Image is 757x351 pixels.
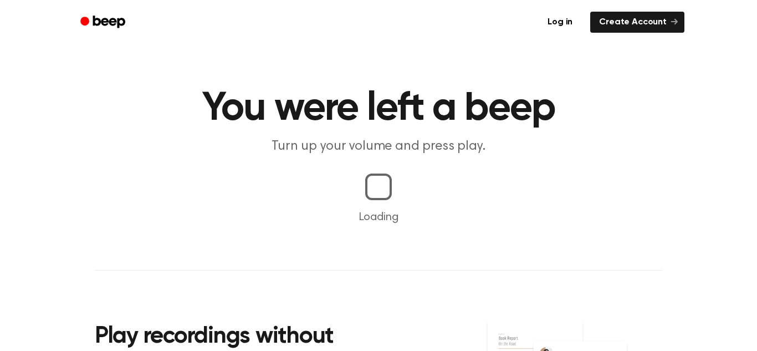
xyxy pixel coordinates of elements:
a: Log in [536,9,584,35]
p: Turn up your volume and press play. [166,138,591,156]
p: Loading [13,209,744,226]
h1: You were left a beep [95,89,662,129]
a: Create Account [590,12,684,33]
a: Beep [73,12,135,33]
